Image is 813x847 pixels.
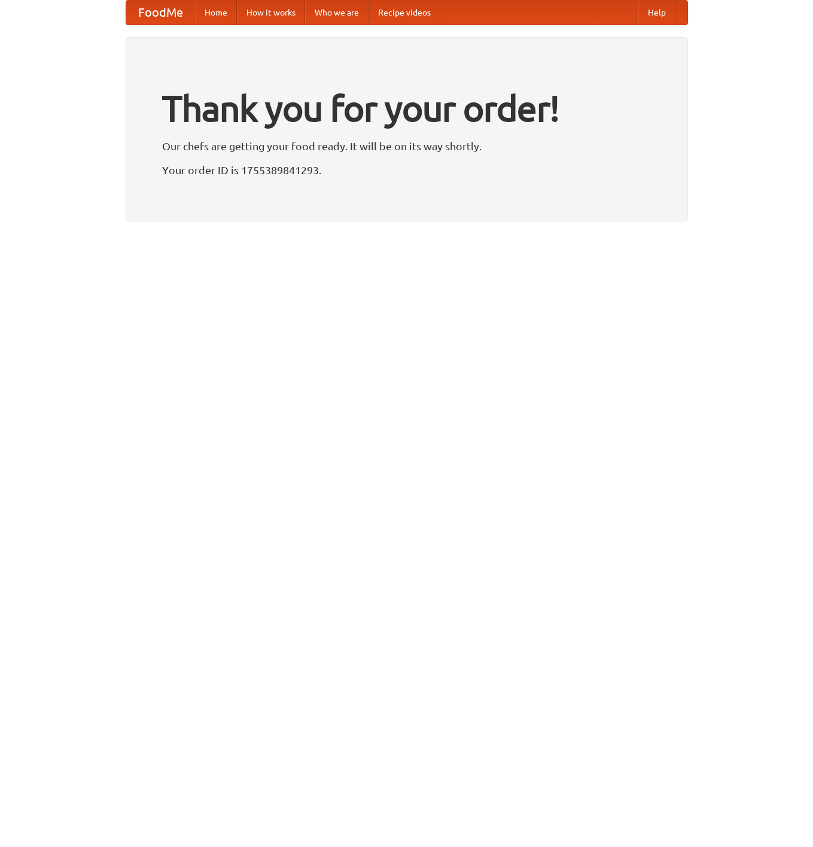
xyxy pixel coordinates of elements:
a: Recipe videos [369,1,440,25]
p: Your order ID is 1755389841293. [162,161,651,179]
a: FoodMe [126,1,195,25]
a: Home [195,1,237,25]
h1: Thank you for your order! [162,80,651,137]
p: Our chefs are getting your food ready. It will be on its way shortly. [162,137,651,155]
a: Who we are [305,1,369,25]
a: How it works [237,1,305,25]
a: Help [638,1,675,25]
